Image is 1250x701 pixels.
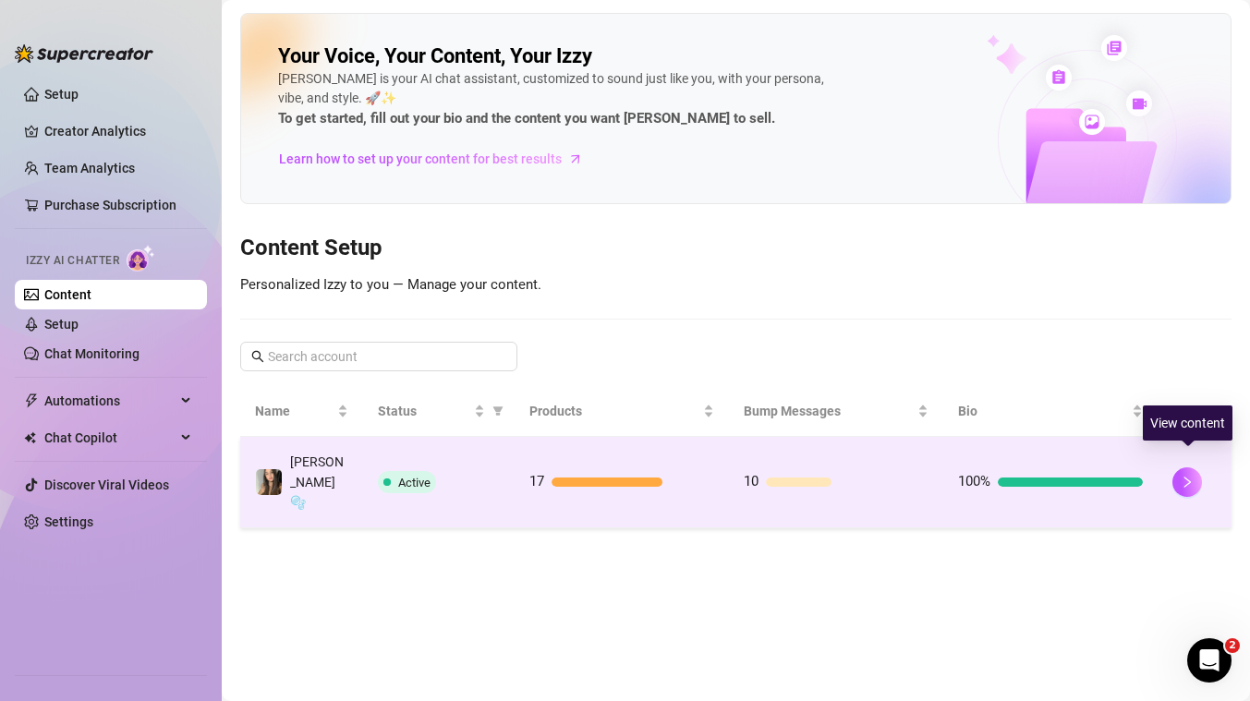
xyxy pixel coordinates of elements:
[1143,405,1232,441] div: View content
[958,401,1128,421] span: Bio
[729,386,943,437] th: Bump Messages
[492,405,504,417] span: filter
[944,15,1231,203] img: ai-chatter-content-library-cLFOSyPT.png
[1187,638,1232,683] iframe: Intercom live chat
[378,401,470,421] span: Status
[279,149,562,169] span: Learn how to set up your content for best results
[255,401,334,421] span: Name
[529,473,544,489] span: 17
[240,276,541,293] span: Personalized Izzy to you — Manage your content.
[44,116,192,146] a: Creator Analytics
[44,161,135,175] a: Team Analytics
[1181,476,1194,489] span: right
[1172,467,1202,497] button: right
[363,386,515,437] th: Status
[44,514,93,529] a: Settings
[529,401,699,421] span: Products
[251,350,264,363] span: search
[240,234,1232,263] h3: Content Setup
[943,386,1158,437] th: Bio
[1225,638,1240,653] span: 2
[24,431,36,444] img: Chat Copilot
[278,69,832,130] div: [PERSON_NAME] is your AI chat assistant, customized to sound just like you, with your persona, vi...
[290,454,344,510] span: [PERSON_NAME]🫧
[44,423,176,453] span: Chat Copilot
[44,346,140,361] a: Chat Monitoring
[44,317,79,332] a: Setup
[278,43,592,69] h2: Your Voice, Your Content, Your Izzy
[489,397,507,425] span: filter
[15,44,153,63] img: logo-BBDzfeDw.svg
[278,144,597,174] a: Learn how to set up your content for best results
[26,252,119,270] span: Izzy AI Chatter
[44,477,169,492] a: Discover Viral Videos
[268,346,492,367] input: Search account
[44,287,91,302] a: Content
[398,476,431,489] span: Active
[24,393,39,408] span: thunderbolt
[744,401,914,421] span: Bump Messages
[515,386,729,437] th: Products
[44,87,79,102] a: Setup
[44,190,192,220] a: Purchase Subscription
[744,473,758,489] span: 10
[256,469,282,495] img: Bella🫧
[566,150,585,168] span: arrow-right
[127,245,155,272] img: AI Chatter
[240,386,363,437] th: Name
[958,473,990,489] span: 100%
[278,110,775,127] strong: To get started, fill out your bio and the content you want [PERSON_NAME] to sell.
[44,386,176,416] span: Automations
